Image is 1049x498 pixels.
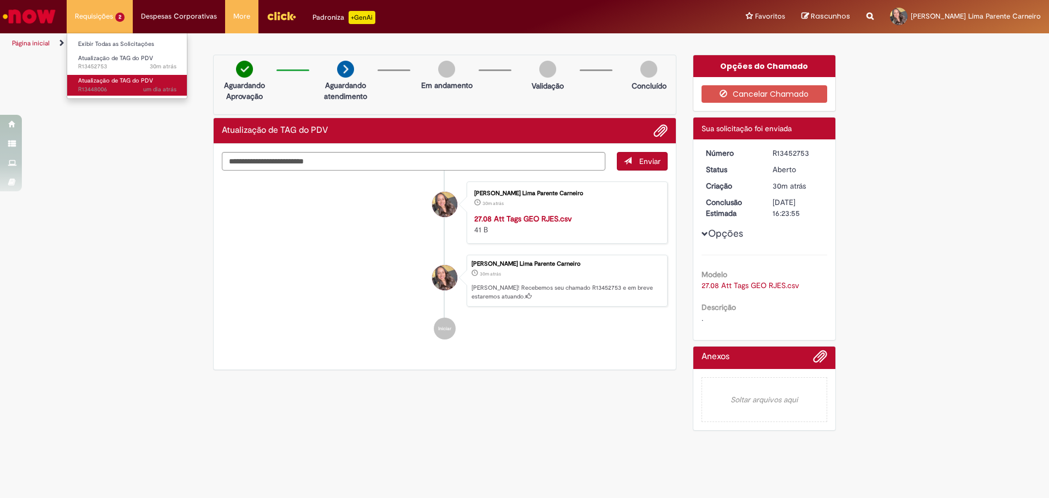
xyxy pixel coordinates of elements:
div: Padroniza [313,11,375,24]
p: Aguardando Aprovação [218,80,271,102]
span: Despesas Corporativas [141,11,217,22]
b: Modelo [702,269,727,279]
span: Sua solicitação foi enviada [702,124,792,133]
img: click_logo_yellow_360x200.png [267,8,296,24]
span: 30m atrás [482,200,504,207]
li: Larissa De Alcantara Lima Parente Carneiro [222,255,668,307]
div: 27/08/2025 14:23:52 [773,180,823,191]
span: R13452753 [78,62,176,71]
h2: Anexos [702,352,729,362]
dt: Número [698,148,765,159]
div: Larissa De Alcantara Lima Parente Carneiro [432,192,457,217]
button: Adicionar anexos [813,349,827,369]
div: 41 B [474,213,656,235]
a: Exibir Todas as Solicitações [67,38,187,50]
span: Favoritos [755,11,785,22]
p: Em andamento [421,80,473,91]
time: 27/08/2025 14:23:52 [773,181,806,191]
dt: Criação [698,180,765,191]
em: Soltar arquivos aqui [702,377,828,422]
div: Larissa De Alcantara Lima Parente Carneiro [432,265,457,290]
div: [PERSON_NAME] Lima Parente Carneiro [472,261,662,267]
div: Opções do Chamado [693,55,836,77]
span: [PERSON_NAME] Lima Parente Carneiro [911,11,1041,21]
p: +GenAi [349,11,375,24]
dt: Status [698,164,765,175]
img: check-circle-green.png [236,61,253,78]
ul: Requisições [67,33,187,99]
span: R13448006 [78,85,176,94]
a: Aberto R13452753 : Atualização de TAG do PDV [67,52,187,73]
div: Aberto [773,164,823,175]
span: 30m atrás [773,181,806,191]
a: Página inicial [12,39,50,48]
a: Download de 27.08 Att Tags GEO RJES.csv [702,280,799,290]
b: Descrição [702,302,736,312]
p: Validação [532,80,564,91]
span: More [233,11,250,22]
time: 27/08/2025 14:23:53 [150,62,176,71]
p: Concluído [632,80,667,91]
button: Adicionar anexos [653,124,668,138]
a: 27.08 Att Tags GEO RJES.csv [474,214,572,224]
img: img-circle-grey.png [640,61,657,78]
dt: Conclusão Estimada [698,197,765,219]
textarea: Digite sua mensagem aqui... [222,152,605,171]
a: Aberto R13448006 : Atualização de TAG do PDV [67,75,187,95]
time: 26/08/2025 11:55:23 [143,85,176,93]
ul: Histórico de tíquete [222,171,668,351]
p: Aguardando atendimento [319,80,372,102]
p: [PERSON_NAME]! Recebemos seu chamado R13452753 e em breve estaremos atuando. [472,284,662,301]
span: Rascunhos [811,11,850,21]
span: . [702,313,703,323]
time: 27/08/2025 14:23:52 [480,271,501,277]
span: 2 [115,13,125,22]
span: Enviar [639,156,661,166]
span: Atualização de TAG do PDV [78,54,153,62]
h2: Atualização de TAG do PDV Histórico de tíquete [222,126,328,136]
ul: Trilhas de página [8,33,691,54]
a: Rascunhos [802,11,850,22]
button: Enviar [617,152,668,171]
span: um dia atrás [143,85,176,93]
div: [DATE] 16:23:55 [773,197,823,219]
span: Atualização de TAG do PDV [78,77,153,85]
img: img-circle-grey.png [539,61,556,78]
img: arrow-next.png [337,61,354,78]
span: Requisições [75,11,113,22]
button: Cancelar Chamado [702,85,828,103]
div: R13452753 [773,148,823,159]
time: 27/08/2025 14:23:49 [482,200,504,207]
div: [PERSON_NAME] Lima Parente Carneiro [474,190,656,197]
span: 30m atrás [480,271,501,277]
img: img-circle-grey.png [438,61,455,78]
span: 30m atrás [150,62,176,71]
img: ServiceNow [1,5,57,27]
